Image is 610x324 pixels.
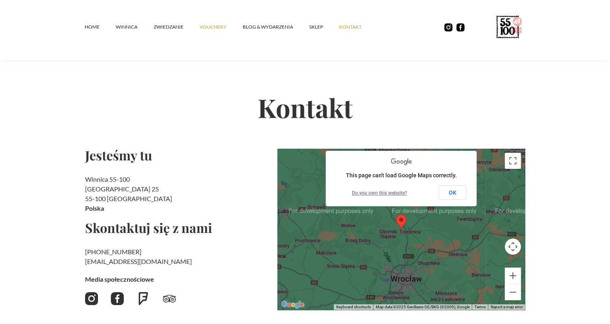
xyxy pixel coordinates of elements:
[396,214,406,229] div: Map pin
[505,239,521,255] button: Map camera controls
[85,247,271,266] h2: ‍
[116,15,154,39] a: winnica
[505,268,521,284] button: Zoom in
[336,304,371,310] button: Keyboard shortcuts
[439,185,466,200] button: OK
[200,15,243,39] a: vouchery
[85,221,271,234] h2: Skontaktuj się z nami
[85,204,104,212] strong: Polska
[85,174,271,213] h2: Winnica 55-100 [GEOGRAPHIC_DATA] 25 55-100 [GEOGRAPHIC_DATA]
[505,284,521,300] button: Zoom out
[309,15,339,39] a: SKLEP
[85,149,271,162] h2: Jesteśmy tu
[505,153,521,169] button: Toggle fullscreen view
[85,258,192,265] a: [EMAIL_ADDRESS][DOMAIN_NAME]
[85,275,154,283] strong: Media społecznościowe
[279,299,306,310] img: Google
[346,172,457,179] span: This page can't load Google Maps correctly.
[474,305,485,309] a: Terms
[243,15,309,39] a: Blog & Wydarzenia
[85,15,116,39] a: Home
[375,305,469,309] span: Map data ©2025 GeoBasis-DE/BKG (©2009), Google
[339,15,378,39] a: kontakt
[154,15,200,39] a: ZWIEDZANIE
[279,299,306,310] a: Open this area in Google Maps (opens a new window)
[85,66,525,149] h2: Kontakt
[490,305,523,309] a: Report a map error
[85,248,142,255] a: [PHONE_NUMBER]
[352,190,407,196] a: Do you own this website?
